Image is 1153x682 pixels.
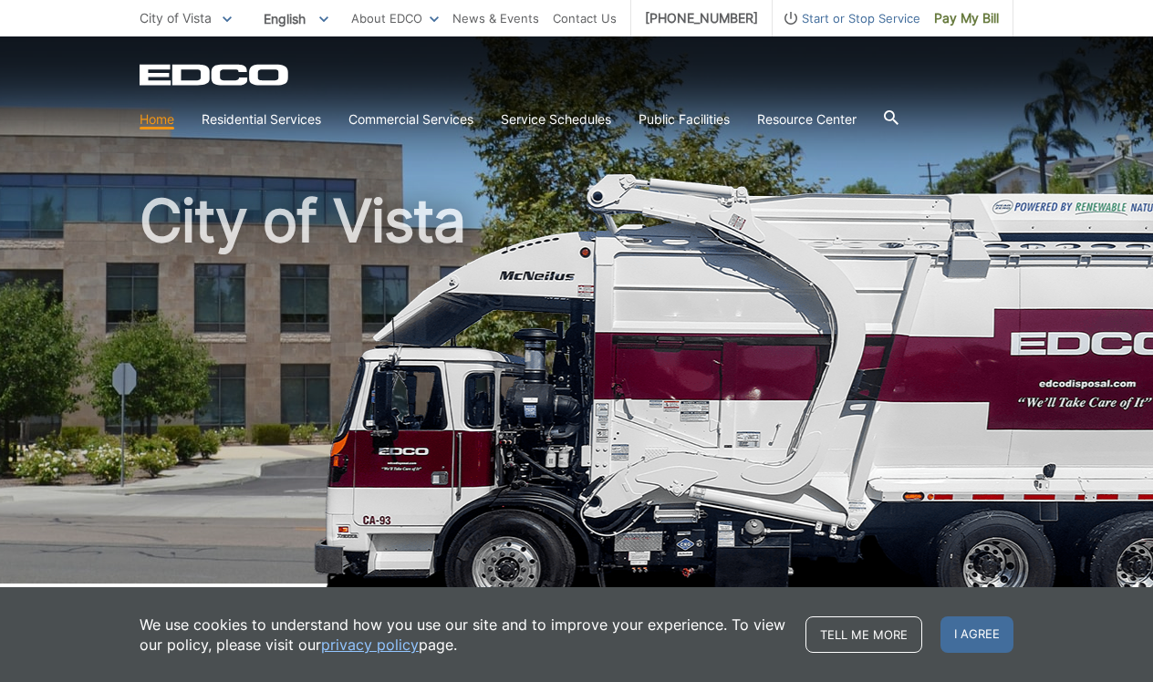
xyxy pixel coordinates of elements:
a: privacy policy [321,635,419,655]
span: City of Vista [140,10,212,26]
a: Service Schedules [501,109,611,129]
a: Home [140,109,174,129]
a: News & Events [452,8,539,28]
a: Residential Services [202,109,321,129]
a: Contact Us [553,8,617,28]
p: We use cookies to understand how you use our site and to improve your experience. To view our pol... [140,615,787,655]
a: Tell me more [805,616,922,653]
span: I agree [940,616,1013,653]
span: Pay My Bill [934,8,999,28]
a: Public Facilities [639,109,730,129]
h1: City of Vista [140,191,1013,592]
a: Commercial Services [348,109,473,129]
span: English [250,4,342,34]
a: Resource Center [757,109,857,129]
a: About EDCO [351,8,439,28]
a: EDCD logo. Return to the homepage. [140,64,291,86]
